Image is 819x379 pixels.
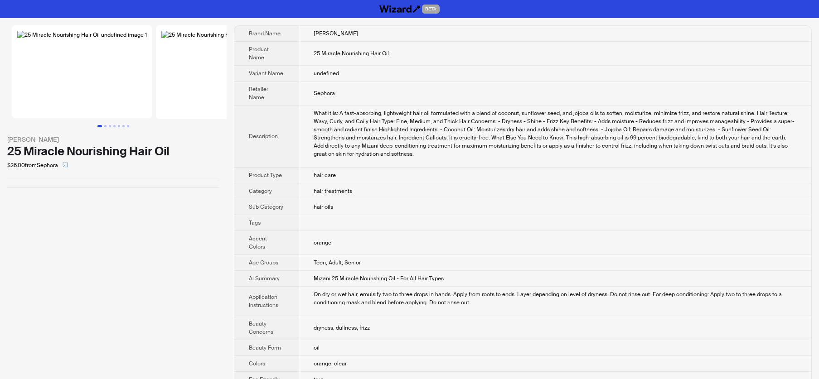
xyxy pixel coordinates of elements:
[249,203,283,211] span: Sub Category
[314,30,358,37] span: [PERSON_NAME]
[7,158,219,173] div: $26.00 from Sephora
[314,172,336,179] span: hair care
[7,144,219,158] div: 25 Miracle Nourishing Hair Oil
[314,324,370,331] span: dryness, dullness, frizz
[249,46,269,61] span: Product Name
[249,320,273,336] span: Beauty Concerns
[314,70,339,77] span: undefined
[249,344,281,351] span: Beauty Form
[122,125,125,127] button: Go to slide 6
[249,70,283,77] span: Variant Name
[249,172,282,179] span: Product Type
[249,187,272,195] span: Category
[314,290,797,307] div: On dry or wet hair, emulsify two to three drops in hands. Apply from roots to ends. Layer dependi...
[249,219,261,226] span: Tags
[314,344,320,351] span: oil
[104,125,107,127] button: Go to slide 2
[249,275,280,282] span: Ai Summary
[109,125,111,127] button: Go to slide 3
[314,259,361,266] span: Teen, Adult, Senior
[314,203,333,211] span: hair oils
[314,239,331,246] span: orange
[127,125,129,127] button: Go to slide 7
[249,86,268,101] span: Retailer Name
[7,134,219,144] div: [PERSON_NAME]
[314,90,335,97] span: Sephora
[314,109,797,158] div: What it is: A fast-absorbing, lightweight hair oil formulated with a blend of coconut, sunflower ...
[249,30,281,37] span: Brand Name
[113,125,116,127] button: Go to slide 4
[118,125,120,127] button: Go to slide 5
[249,133,278,140] span: Description
[249,235,267,250] span: Accent Colors
[249,360,265,367] span: Colors
[12,25,152,118] img: 25 Miracle Nourishing Hair Oil undefined image 1
[63,162,68,168] span: select
[97,125,102,127] button: Go to slide 1
[314,360,347,367] span: orange, clear
[156,25,298,119] img: 25 Miracle Nourishing Hair Oil undefined image 2
[314,275,444,282] span: Mizani 25 Miracle Nourishing Oil - For All Hair Types
[249,293,278,309] span: Application Instructions
[249,259,278,266] span: Age Groups
[314,50,389,57] span: 25 Miracle Nourishing Hair Oil
[314,187,352,195] span: hair treatments
[422,5,440,14] span: BETA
